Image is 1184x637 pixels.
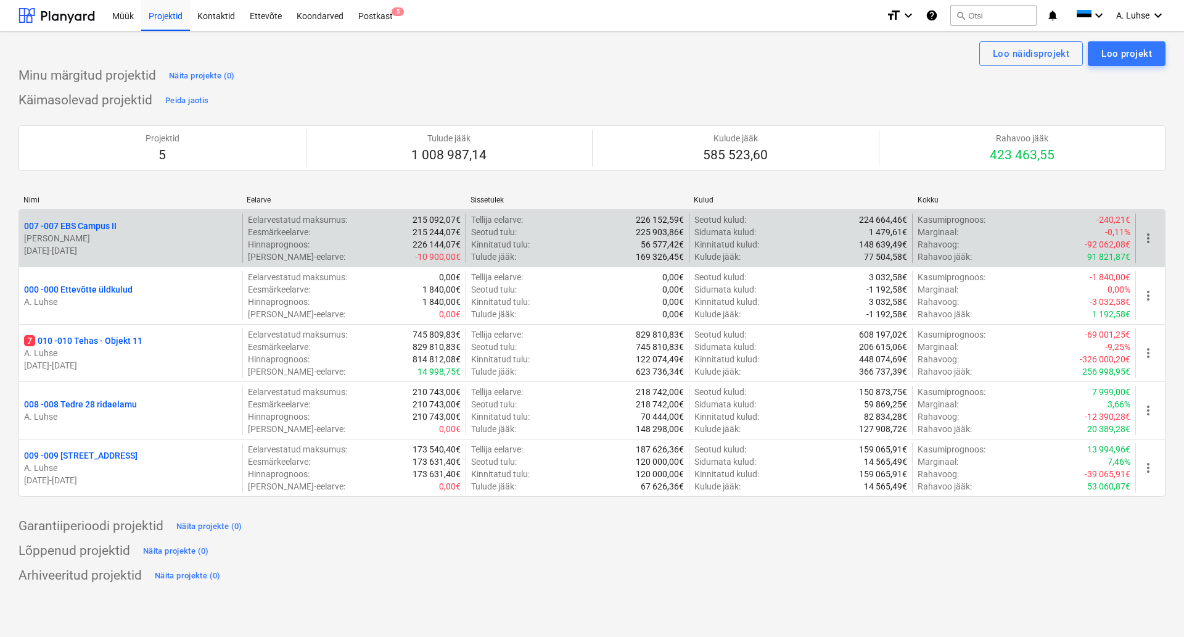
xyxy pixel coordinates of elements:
p: Seotud tulu : [471,283,517,296]
p: [PERSON_NAME]-eelarve : [248,365,345,378]
button: Näita projekte (0) [173,517,245,536]
p: Kinnitatud kulud : [694,296,759,308]
p: Eelarvestatud maksumus : [248,271,347,283]
div: 009 -009 [STREET_ADDRESS]A. Luhse[DATE]-[DATE] [24,449,237,486]
div: Näita projekte (0) [169,69,235,83]
p: Kinnitatud tulu : [471,353,530,365]
p: -1 192,58€ [866,308,907,320]
button: Otsi [950,5,1037,26]
p: Kinnitatud tulu : [471,468,530,480]
p: Projektid [146,132,179,144]
p: Seotud kulud : [694,386,746,398]
p: 148 298,00€ [636,423,684,435]
p: 829 810,83€ [636,328,684,341]
p: A. Luhse [24,296,237,308]
p: Hinnaprognoos : [248,410,310,423]
p: Kasumiprognoos : [918,271,985,283]
p: Tulude jääk [411,132,487,144]
p: Rahavoog : [918,353,959,365]
div: Kulud [694,196,907,204]
span: more_vert [1141,231,1156,246]
p: 13 994,96€ [1087,443,1130,456]
p: Kinnitatud tulu : [471,410,530,423]
p: Kasumiprognoos : [918,214,985,226]
span: 5 [392,7,404,16]
p: [PERSON_NAME] [24,232,237,244]
p: 0,00€ [439,271,461,283]
p: A. Luhse [24,410,237,423]
p: [PERSON_NAME]-eelarve : [248,251,345,263]
p: Sidumata kulud : [694,398,756,410]
p: 215 092,07€ [413,214,461,226]
p: 008 - 008 Tedre 28 ridaelamu [24,398,137,410]
p: Hinnaprognoos : [248,296,310,308]
p: 173 540,40€ [413,443,461,456]
p: [PERSON_NAME]-eelarve : [248,480,345,493]
p: Hinnaprognoos : [248,468,310,480]
p: Eelarvestatud maksumus : [248,443,347,456]
p: Seotud kulud : [694,271,746,283]
i: Abikeskus [926,8,938,23]
p: [DATE] - [DATE] [24,474,237,486]
div: Kokku [918,196,1131,204]
span: search [956,10,966,20]
p: Rahavoo jääk : [918,251,972,263]
p: 623 736,34€ [636,365,684,378]
p: 224 664,46€ [859,214,907,226]
p: Tellija eelarve : [471,328,523,341]
p: 206 615,06€ [859,341,907,353]
p: Seotud kulud : [694,443,746,456]
p: -240,21€ [1096,214,1130,226]
p: 14 998,75€ [417,365,461,378]
p: Rahavoo jääk : [918,308,972,320]
p: Kulude jääk : [694,480,741,493]
p: Kinnitatud kulud : [694,238,759,251]
p: Rahavoo jääk [990,132,1054,144]
p: 745 810,83€ [636,341,684,353]
p: 210 743,00€ [413,386,461,398]
div: Vestlusvidin [1122,578,1184,637]
i: notifications [1046,8,1059,23]
p: 0,00€ [439,480,461,493]
p: Sidumata kulud : [694,283,756,296]
p: Kinnitatud kulud : [694,468,759,480]
p: [DATE] - [DATE] [24,244,237,257]
i: keyboard_arrow_down [1151,8,1165,23]
p: -69 001,25€ [1085,328,1130,341]
div: Näita projekte (0) [155,569,221,583]
iframe: Chat Widget [1122,578,1184,637]
p: 745 809,83€ [413,328,461,341]
p: Eesmärkeelarve : [248,341,310,353]
p: Tulude jääk : [471,308,516,320]
span: more_vert [1141,460,1156,475]
p: 77 504,58€ [864,251,907,263]
p: Sidumata kulud : [694,341,756,353]
p: 210 743,00€ [413,410,461,423]
p: 448 074,69€ [859,353,907,365]
p: 0,00€ [439,423,461,435]
p: 0,00€ [662,283,684,296]
p: 0,00€ [662,308,684,320]
div: Näita projekte (0) [143,544,209,559]
p: 56 577,42€ [641,238,684,251]
p: 173 631,40€ [413,456,461,468]
p: Eesmärkeelarve : [248,283,310,296]
button: Näita projekte (0) [140,541,212,561]
p: Marginaal : [918,341,958,353]
p: -1 192,58€ [866,283,907,296]
i: format_size [886,8,901,23]
p: Eelarvestatud maksumus : [248,214,347,226]
p: Kinnitatud kulud : [694,353,759,365]
i: keyboard_arrow_down [1091,8,1106,23]
p: 3 032,58€ [869,296,907,308]
p: 122 074,49€ [636,353,684,365]
p: 1 008 987,14 [411,147,487,164]
p: Tellija eelarve : [471,443,523,456]
p: 7,46% [1108,456,1130,468]
p: 829 810,83€ [413,341,461,353]
p: Kulude jääk : [694,308,741,320]
p: Eelarvestatud maksumus : [248,386,347,398]
p: Kinnitatud tulu : [471,296,530,308]
p: 226 152,59€ [636,214,684,226]
p: [DATE] - [DATE] [24,359,237,372]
